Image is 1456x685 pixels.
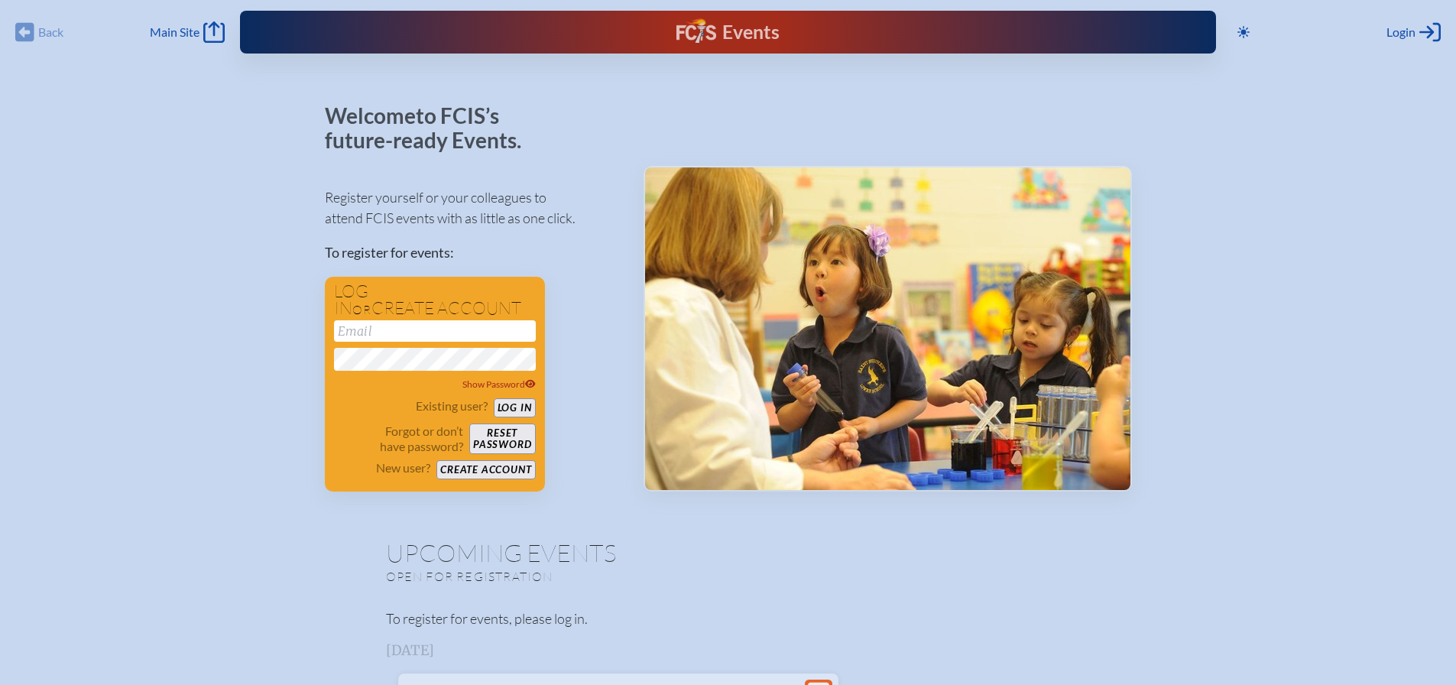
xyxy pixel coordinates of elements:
span: Login [1386,24,1415,40]
p: Existing user? [416,398,488,414]
button: Log in [494,398,536,417]
h3: [DATE] [386,643,1071,658]
p: Forgot or don’t have password? [334,424,464,454]
h1: Upcoming Events [386,541,1071,565]
h1: Log in create account [334,283,536,317]
p: New user? [376,460,430,476]
p: To register for events: [325,242,619,263]
input: Email [334,320,536,342]
p: Open for registration [386,569,790,584]
a: Main Site [150,21,225,43]
span: Show Password [462,378,536,390]
p: Welcome to FCIS’s future-ready Events. [325,104,539,152]
span: or [352,302,371,317]
img: Events [645,167,1130,490]
button: Resetpassword [469,424,535,454]
p: Register yourself or your colleagues to attend FCIS events with as little as one click. [325,187,619,229]
span: Main Site [150,24,199,40]
p: To register for events, please log in. [386,609,1071,629]
button: Create account [436,460,535,479]
div: FCIS Events — Future ready [508,18,947,46]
